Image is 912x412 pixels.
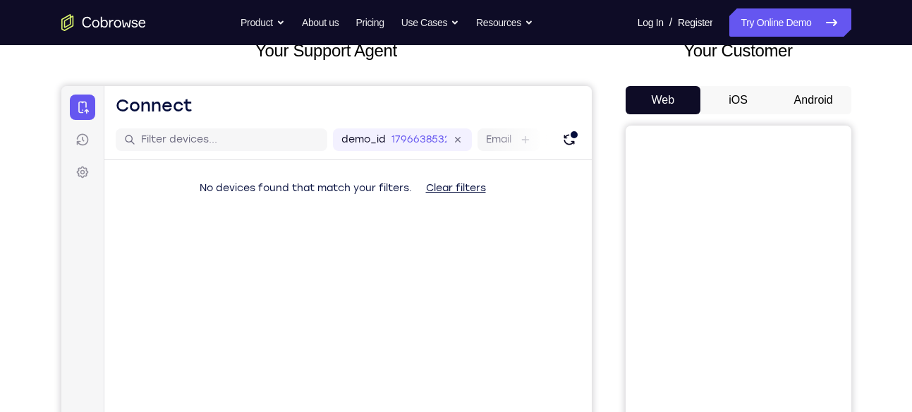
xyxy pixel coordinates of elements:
a: Log In [638,8,664,37]
button: Web [626,86,701,114]
a: About us [302,8,339,37]
button: Clear filters [353,88,436,116]
button: Android [776,86,851,114]
a: Pricing [355,8,384,37]
a: Try Online Demo [729,8,851,37]
button: Product [241,8,285,37]
button: Resources [476,8,533,37]
a: Register [678,8,712,37]
span: No devices found that match your filters. [138,96,351,108]
span: / [669,14,672,31]
button: iOS [700,86,776,114]
h2: Your Customer [626,38,851,63]
a: Go to the home page [61,14,146,31]
button: Use Cases [401,8,459,37]
h2: Your Support Agent [61,38,592,63]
